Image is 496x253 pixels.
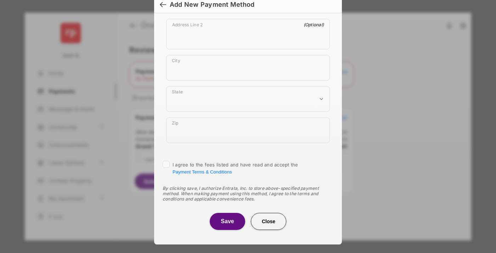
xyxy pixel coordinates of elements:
div: payment_method_screening[postal_addresses][addressLine2] [166,19,330,49]
button: Close [251,213,286,230]
button: I agree to the fees listed and have read and accept the [173,169,232,175]
div: payment_method_screening[postal_addresses][administrativeArea] [166,86,330,112]
div: payment_method_screening[postal_addresses][locality] [166,55,330,81]
span: I agree to the fees listed and have read and accept the [173,162,298,175]
button: Save [210,213,245,230]
div: By clicking save, I authorize Entrata, Inc. to store above-specified payment method. When making ... [163,186,333,202]
div: Add New Payment Method [170,1,254,9]
div: payment_method_screening[postal_addresses][postalCode] [166,117,330,143]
